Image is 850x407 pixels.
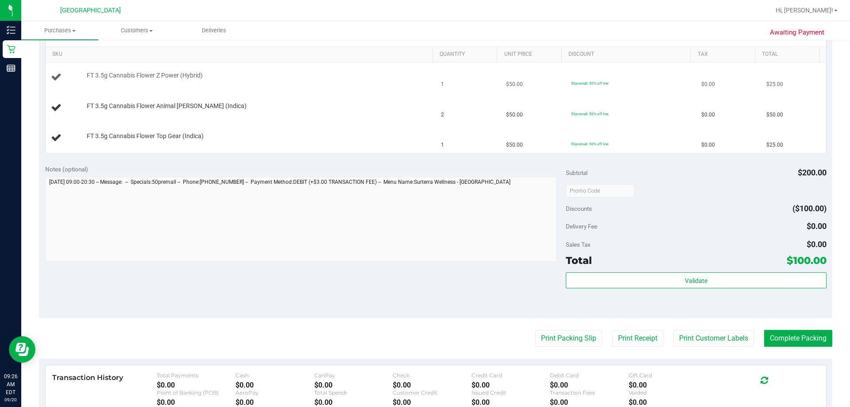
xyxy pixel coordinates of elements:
span: Customers [99,27,175,35]
div: CanPay [314,372,393,379]
span: Subtotal [566,169,587,176]
a: Quantity [440,51,494,58]
div: $0.00 [157,398,236,407]
div: $0.00 [471,398,550,407]
p: 09/20 [4,396,17,403]
span: 50premall: 50% off line [571,81,608,85]
span: Delivery Fee [566,223,597,230]
span: 1 [441,80,444,89]
span: $25.00 [766,80,783,89]
span: $0.00 [807,221,827,231]
div: $0.00 [393,398,471,407]
span: [GEOGRAPHIC_DATA] [60,7,121,14]
div: $0.00 [236,381,314,389]
div: Issued Credit [471,389,550,396]
span: $100.00 [787,254,827,267]
div: $0.00 [157,381,236,389]
p: 09:26 AM EDT [4,372,17,396]
div: $0.00 [314,398,393,407]
span: FT 3.5g Cannabis Flower Top Gear (Indica) [87,132,204,140]
span: ($100.00) [792,204,827,213]
div: $0.00 [629,398,707,407]
div: Gift Card [629,372,707,379]
span: $50.00 [766,111,783,119]
span: $0.00 [807,240,827,249]
span: Awaiting Payment [770,27,824,38]
span: $0.00 [701,141,715,149]
span: Total [566,254,592,267]
span: $50.00 [506,141,523,149]
span: Deliveries [190,27,238,35]
input: Promo Code [566,184,634,198]
span: $0.00 [701,111,715,119]
inline-svg: Inventory [7,26,15,35]
span: FT 3.5g Cannabis Flower Z Power (Hybrid) [87,71,203,80]
div: $0.00 [629,381,707,389]
span: 2 [441,111,444,119]
a: Discount [568,51,687,58]
div: Cash [236,372,314,379]
span: $50.00 [506,80,523,89]
a: Tax [698,51,752,58]
span: $200.00 [798,168,827,177]
div: $0.00 [550,381,629,389]
a: SKU [52,51,429,58]
a: Purchases [21,21,98,40]
button: Complete Packing [764,330,832,347]
span: Hi, [PERSON_NAME]! [776,7,833,14]
span: FT 3.5g Cannabis Flower Animal [PERSON_NAME] (Indica) [87,102,247,110]
div: AeroPay [236,389,314,396]
span: $50.00 [506,111,523,119]
button: Print Customer Labels [673,330,754,347]
span: Validate [685,277,707,284]
div: Total Spendr [314,389,393,396]
div: Transaction Fees [550,389,629,396]
span: 1 [441,141,444,149]
a: Deliveries [175,21,252,40]
iframe: Resource center [9,336,35,363]
inline-svg: Retail [7,45,15,54]
div: $0.00 [236,398,314,407]
button: Print Packing Slip [535,330,602,347]
a: Unit Price [504,51,558,58]
button: Validate [566,272,826,288]
div: $0.00 [471,381,550,389]
div: Check [393,372,471,379]
button: Print Receipt [612,330,663,347]
div: Point of Banking (POB) [157,389,236,396]
span: $0.00 [701,80,715,89]
div: $0.00 [393,381,471,389]
span: Purchases [21,27,98,35]
a: Customers [98,21,175,40]
span: $25.00 [766,141,783,149]
div: $0.00 [314,381,393,389]
div: Debit Card [550,372,629,379]
a: Total [762,51,816,58]
div: Voided [629,389,707,396]
span: Notes (optional) [45,166,88,173]
div: Total Payments [157,372,236,379]
span: Sales Tax [566,241,591,248]
span: Discounts [566,201,592,217]
span: 50premall: 50% off line [571,142,608,146]
inline-svg: Reports [7,64,15,73]
div: Customer Credit [393,389,471,396]
span: 50premall: 50% off line [571,112,608,116]
div: $0.00 [550,398,629,407]
div: Credit Card [471,372,550,379]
